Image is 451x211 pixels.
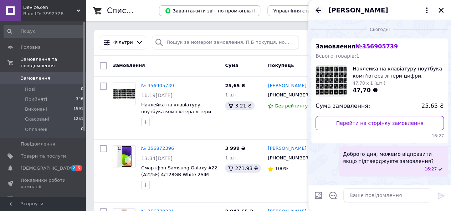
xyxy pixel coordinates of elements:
[424,166,437,172] span: 16:27 12.08.2025
[73,106,83,112] span: 1591
[113,145,135,168] a: Фото товару
[275,103,308,109] span: Без рейтингу
[437,6,445,15] button: Закрити
[141,155,173,161] span: 13:34[DATE]
[21,196,39,202] span: Відгуки
[328,191,338,200] button: Відкрити шаблони відповідей
[266,153,312,163] div: [PHONE_NUMBER]
[71,165,77,171] span: 2
[268,145,306,152] a: [PERSON_NAME]
[21,56,86,69] span: Замовлення та повідомлення
[268,83,306,89] a: [PERSON_NAME]
[355,43,398,50] span: № 356905739
[328,6,431,15] button: [PERSON_NAME]
[273,8,328,14] span: Управління статусами
[268,63,294,68] span: Покупець
[21,177,66,190] span: Показники роботи компанії
[353,87,378,94] span: 47,70 ₴
[328,6,388,15] span: [PERSON_NAME]
[225,101,254,110] div: 3.21 ₴
[343,151,444,165] span: Доброго дня, можемо відправити якщо підтверджуєте замовлення?
[311,26,448,33] div: 12.08.2025
[113,146,135,168] img: Фото товару
[225,155,238,160] span: 1 шт.
[25,126,47,133] span: Оплачені
[113,63,145,68] span: Замовлення
[141,83,174,88] a: № 356905739
[21,141,55,147] span: Повідомлення
[113,83,135,105] a: Фото товару
[141,93,173,98] span: 16:19[DATE]
[81,126,83,133] span: 0
[21,44,41,51] span: Головна
[314,6,323,15] button: Назад
[113,89,135,99] img: Фото товару
[23,4,77,11] span: DeviceZen
[225,83,245,88] span: 25,65 ₴
[25,96,47,102] span: Прийняті
[165,7,255,14] span: Завантажити звіт по пром-оплаті
[25,116,49,122] span: Скасовані
[141,102,211,121] a: Наклейка на клавіатуру ноутбука комп'ютера літери цифри.
[76,96,83,102] span: 346
[25,86,35,93] span: Нові
[266,90,312,100] div: [PHONE_NUMBER]
[225,164,261,173] div: 271.93 ₴
[73,116,83,122] span: 1251
[353,65,444,79] span: Наклейка на клавіатуру ноутбука комп'ютера літери цифри.
[267,5,333,16] button: Управління статусами
[141,146,174,151] a: № 356872396
[421,102,444,110] span: 25.65 ₴
[353,81,385,86] span: 47,70 x 1 (шт.)
[76,165,82,171] span: 5
[23,11,86,17] div: Ваш ID: 3992726
[225,92,238,97] span: 1 шт.
[275,166,288,171] span: 100%
[225,63,238,68] span: Cума
[141,165,217,190] a: Смартфон Samsung Galaxy A22 (A225F) 4/128GB White 2SIM 6.4" 1600х720 Super AMOLED Full HD NFC 500...
[225,146,245,151] span: 3 999 ₴
[367,27,393,33] span: Сьогодні
[113,39,133,46] span: Фільтри
[316,53,359,59] span: Всього товарів: 1
[316,43,398,50] span: Замовлення
[21,165,73,172] span: [DEMOGRAPHIC_DATA]
[152,36,298,49] input: Пошук за номером замовлення, ПІБ покупця, номером телефону, Email, номером накладної
[21,153,66,159] span: Товари та послуги
[159,5,260,16] button: Завантажити звіт по пром-оплаті
[25,106,47,112] span: Виконані
[107,6,179,15] h1: Список замовлень
[316,102,370,110] span: Сума замовлення:
[316,133,444,139] span: 16:27 12.08.2025
[316,65,347,96] img: 6167155287_w100_h100_naklejka-na-klaviaturu.jpg
[21,75,50,81] span: Замовлення
[81,86,83,93] span: 0
[316,116,444,130] a: Перейти на сторінку замовлення
[4,25,84,38] input: Пошук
